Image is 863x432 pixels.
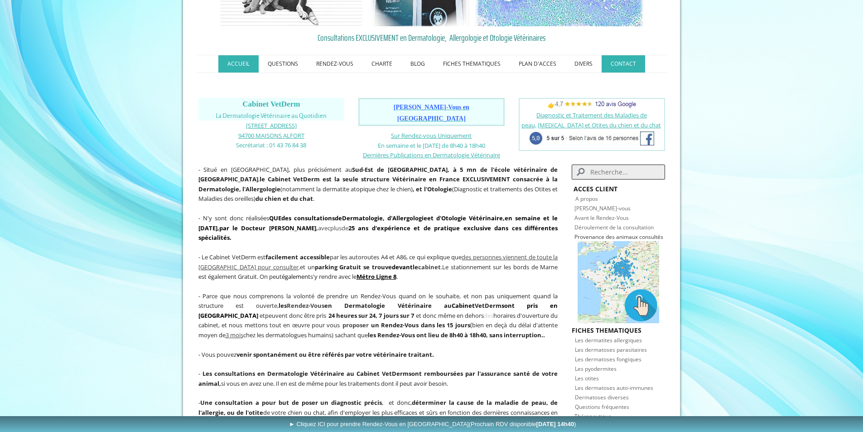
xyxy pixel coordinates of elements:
span: ou [314,301,322,310]
strong: des [281,214,291,222]
span: s [322,301,324,310]
a: aire [491,214,503,222]
span: Dernières Publications en Dermatologie Vétérinaire [363,151,500,159]
span: et [260,311,265,320]
a: [PERSON_NAME]-Vous en [GEOGRAPHIC_DATA] [394,104,469,122]
span: - Parce que nous comprenons la volonté de prendre un Rendez-Vous quand on le souhaite, et non pas... [198,292,558,310]
a: RENDEZ-VOUS [307,55,362,73]
a: CHARTE [362,55,401,73]
strong: les [279,301,324,310]
span: avec de [198,214,558,242]
a: 94700 MAISONS ALFORT [238,131,304,140]
a: Otologie Vétérin [441,214,491,222]
a: Les pyodermites [575,364,617,373]
span: Dermatoses diverses [575,393,629,401]
a: 3 mois [226,331,243,339]
strong: le [260,175,265,183]
span: - Vous pouvez [198,350,434,359]
a: Dermatologie [342,214,383,222]
strong: venir spontanément ou être référés par votre vétérinaire traitant. [236,350,434,359]
b: France EXCLUSIVEMENT consacrée à la Dermatologie, l'Allergologie [198,175,558,193]
a: Les dermatoses auto-immunes [575,383,653,392]
span: Rendez-V [287,301,314,310]
a: BLOG [401,55,434,73]
strong: FICHES THEMATIQUES [572,326,641,335]
span: Les pyodermites [575,365,617,373]
a: Métro Ligne 8 [357,272,396,281]
a: QUESTIONS [259,55,307,73]
a: Questions fréquentes [575,402,629,411]
span: P [574,233,578,241]
span: - Situé en [GEOGRAPHIC_DATA], plus précisément au , (notamment la dermatite atopique chez le chie... [198,165,558,203]
strong: les Rendez-Vous ont lieu de 8h40 à 18h40, sans interruption.. [368,331,545,339]
strong: QUE [269,214,281,222]
b: Cabinet VetDerm est la seule structure Vétérinaire en [268,175,437,183]
span: facilement [265,253,298,261]
span: sont pris en [GEOGRAPHIC_DATA] [198,301,558,320]
span: 👉 [548,101,636,109]
span: Cabinet [452,301,475,310]
strong: 25 ans d'expérience et de pratique exclusive dans ces différentes spécialités. [198,224,558,242]
b: sont remboursées par l'assurance santé de votre animal, [198,369,558,388]
a: Dernières Publications en Dermatologie Vétérinaire [363,150,500,159]
a: des personnes viennent de toute la [GEOGRAPHIC_DATA] pour consulter [198,253,558,271]
span: également [282,272,310,281]
a: Les otites [575,374,599,382]
input: Search [572,165,665,180]
b: , [219,224,318,232]
span: peuvent donc être pris [265,311,327,320]
span: La Dermatologie Vétérinaire au Quotidien [216,112,327,119]
span: par le Docteur [PERSON_NAME] [219,224,316,232]
a: FICHES THEMATIQUES [434,55,510,73]
a: Les dermatoses parasitaires [575,345,647,354]
span: Les dermatoses parasitaires [575,346,647,354]
strong: un Rendez-Vous dans les 15 jours [371,321,470,329]
a: Déroulement de la consultation [574,223,654,231]
a: A propos [575,195,598,203]
strong: Une consultation a pour but de poser un diagnostic précis [200,398,382,407]
span: . [357,272,398,281]
span: Cabinet VetDerm [242,100,300,108]
a: Avant le Rendez-Vous [574,214,629,222]
span: Les dermatites allergiques [575,336,642,344]
span: bien en deçà du délai d'attente moyen de chez les dermatologues humains [198,321,558,339]
a: [STREET_ADDRESS] [246,121,297,130]
span: parking Gratuit se trouve le [315,263,441,271]
span: Questions fréquentes [575,403,629,411]
span: , [217,224,219,232]
span: cabinet [418,263,441,271]
a: Consultations EXCLUSIVEMENT en Dermatologie, Allergologie et Otologie Vétérinaires [198,31,665,44]
span: Sur Rendez-vous Uniquement [391,131,472,140]
span: Les dermatoses fongiques [575,355,641,363]
span: Les otites [575,374,599,382]
b: , et l'Otologie [413,185,452,193]
a: Dermatoses diverses [575,393,629,401]
strong: accessible [300,253,330,261]
p: ( [198,291,558,340]
span: en Dermatologie Vétérinaire au VetDerm [324,301,501,310]
a: Allergologie [392,214,427,222]
a: Thérapeutique [574,412,612,420]
a: CONTACT [602,55,645,73]
strong: du chien et du chat [256,194,313,203]
span: si vous en avez une. Il en est de même pour les traitements dont il peut avoir besoin. [221,379,448,388]
span: devant [392,263,413,271]
span: des [484,311,493,320]
b: Les consultations en Dermatologie Vétérinaire au Cabinet VetDerm [202,369,409,378]
a: Les dermatoses fongiques [575,354,641,363]
strong: de , d' et d' [294,214,491,222]
a: [MEDICAL_DATA] et Otites du chien et du chat [538,121,661,129]
span: ) sachant que [332,331,545,339]
span: des animaux consultés [606,233,663,241]
a: PLAN D'ACCES [510,55,565,73]
span: - Le Cabinet VetDerm est par les autoroutes A4 et A86, ce qui explique que et un Le stationnement... [198,253,558,281]
span: proposer [342,321,369,329]
span: ► Cliquez ICI pour prendre Rendez-Vous en [GEOGRAPHIC_DATA] [289,421,576,427]
span: Secrétariat : 01 43 76 84 38 [236,141,306,149]
span: - N'y sont donc réalisées [198,214,558,242]
a: rovenance [578,233,604,241]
